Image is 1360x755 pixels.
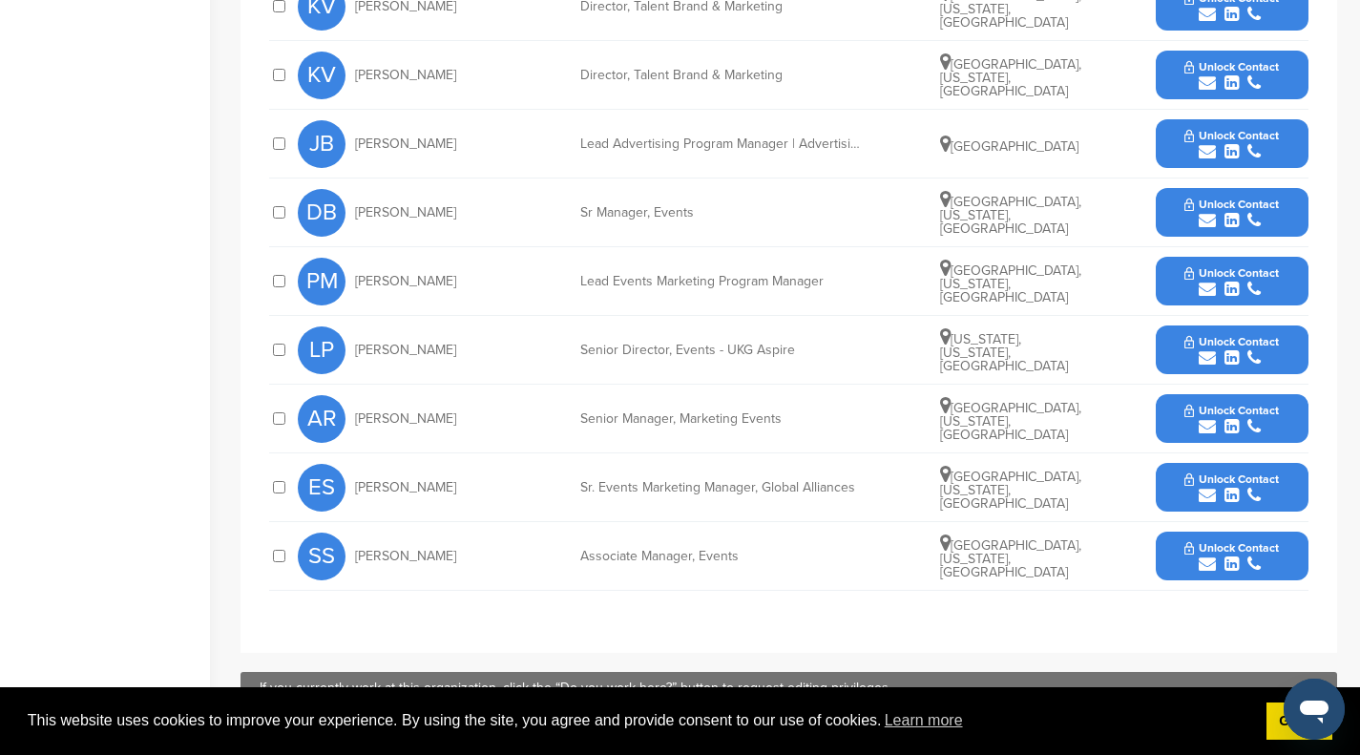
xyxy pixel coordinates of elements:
span: Unlock Contact [1184,541,1279,555]
span: ES [298,464,345,512]
span: Unlock Contact [1184,404,1279,417]
span: [GEOGRAPHIC_DATA], [US_STATE], [GEOGRAPHIC_DATA] [940,537,1081,580]
span: DB [298,189,345,237]
div: If you currently work at this organization, click the “Do you work here?” button to request editi... [260,682,1318,695]
div: Lead Events Marketing Program Manager [580,275,867,288]
a: dismiss cookie message [1266,703,1332,741]
span: KV [298,52,345,99]
span: Unlock Contact [1184,60,1279,73]
div: Associate Manager, Events [580,550,867,563]
span: SS [298,533,345,580]
button: Unlock Contact [1161,253,1302,310]
span: [PERSON_NAME] [355,206,456,220]
span: [PERSON_NAME] [355,481,456,494]
span: [PERSON_NAME] [355,275,456,288]
button: Unlock Contact [1161,184,1302,241]
span: [PERSON_NAME] [355,412,456,426]
a: learn more about cookies [882,706,966,735]
span: Unlock Contact [1184,266,1279,280]
span: Unlock Contact [1184,129,1279,142]
button: Unlock Contact [1161,390,1302,448]
span: JB [298,120,345,168]
div: Sr. Events Marketing Manager, Global Alliances [580,481,867,494]
span: This website uses cookies to improve your experience. By using the site, you agree and provide co... [28,706,1251,735]
button: Unlock Contact [1161,47,1302,104]
span: Unlock Contact [1184,472,1279,486]
span: [PERSON_NAME] [355,137,456,151]
span: AR [298,395,345,443]
div: Senior Director, Events - UKG Aspire [580,344,867,357]
button: Unlock Contact [1161,459,1302,516]
button: Unlock Contact [1161,115,1302,173]
div: Sr Manager, Events [580,206,867,220]
span: PM [298,258,345,305]
span: [PERSON_NAME] [355,344,456,357]
span: [US_STATE], [US_STATE], [GEOGRAPHIC_DATA] [940,331,1068,374]
span: [GEOGRAPHIC_DATA], [US_STATE], [GEOGRAPHIC_DATA] [940,469,1081,512]
span: LP [298,326,345,374]
button: Unlock Contact [1161,322,1302,379]
span: [GEOGRAPHIC_DATA], [US_STATE], [GEOGRAPHIC_DATA] [940,400,1081,443]
iframe: Button to launch messaging window [1284,679,1345,740]
div: Lead Advertising Program Manager | Advertising | Brand Messaging & Creative Strategy [580,137,867,151]
span: Unlock Contact [1184,198,1279,211]
span: [GEOGRAPHIC_DATA], [US_STATE], [GEOGRAPHIC_DATA] [940,56,1081,99]
div: Director, Talent Brand & Marketing [580,69,867,82]
span: Unlock Contact [1184,335,1279,348]
span: [PERSON_NAME] [355,550,456,563]
span: [PERSON_NAME] [355,69,456,82]
span: [GEOGRAPHIC_DATA], [US_STATE], [GEOGRAPHIC_DATA] [940,194,1081,237]
div: Senior Manager, Marketing Events [580,412,867,426]
span: [GEOGRAPHIC_DATA], [US_STATE], [GEOGRAPHIC_DATA] [940,262,1081,305]
span: [GEOGRAPHIC_DATA] [940,138,1078,155]
button: Unlock Contact [1161,528,1302,585]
